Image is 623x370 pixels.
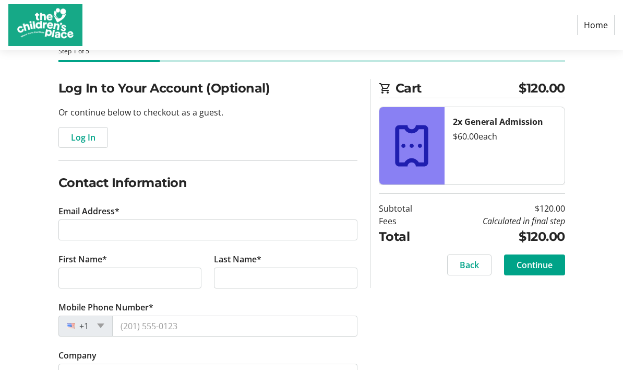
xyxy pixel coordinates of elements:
[379,227,433,246] td: Total
[577,15,615,35] a: Home
[58,205,119,217] label: Email Address*
[58,127,108,148] button: Log In
[214,253,261,265] label: Last Name*
[58,79,357,98] h2: Log In to Your Account (Optional)
[58,47,565,56] div: Step 1 of 5
[453,130,556,143] div: $60.00 each
[396,79,519,98] span: Cart
[71,131,95,144] span: Log In
[517,259,553,271] span: Continue
[519,79,565,98] span: $120.00
[447,255,492,275] button: Back
[112,316,357,337] input: (201) 555-0123
[379,202,433,215] td: Subtotal
[379,215,433,227] td: Fees
[460,259,479,271] span: Back
[58,106,357,119] p: Or continue below to checkout as a guest.
[432,215,565,227] td: Calculated in final step
[504,255,565,275] button: Continue
[58,301,153,314] label: Mobile Phone Number*
[432,202,565,215] td: $120.00
[8,4,82,46] img: The Children's Place's Logo
[58,253,107,265] label: First Name*
[58,349,97,362] label: Company
[58,174,357,192] h2: Contact Information
[432,227,565,246] td: $120.00
[453,116,543,128] strong: 2x General Admission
